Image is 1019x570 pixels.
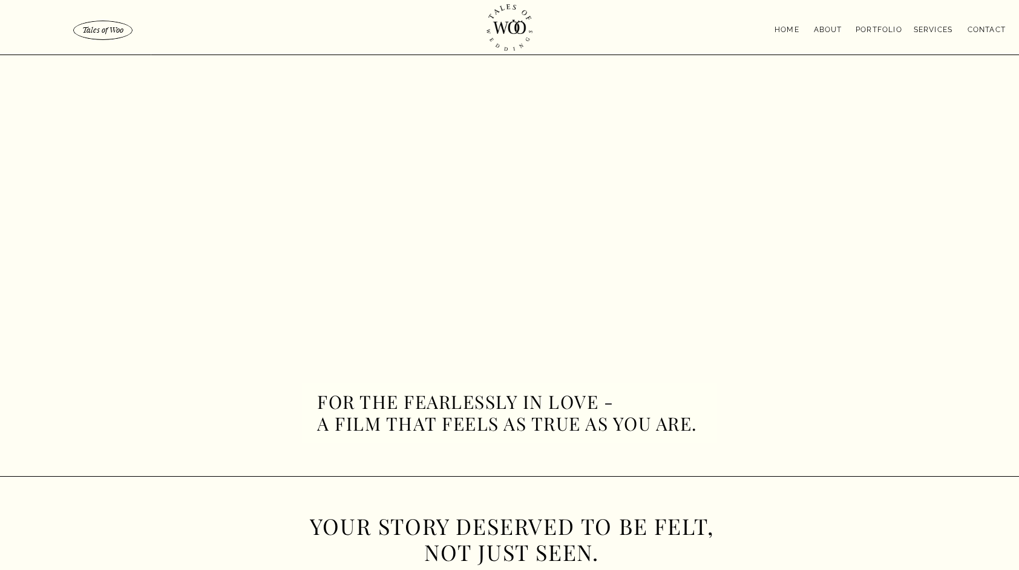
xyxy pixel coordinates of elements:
[775,24,802,34] a: Home
[317,391,722,436] h1: For the Fearlessly in Love - A Film That Feels as True as You Are.
[945,24,1006,33] a: contact
[308,513,715,569] h2: your story deserved to be felt, not just seen.
[908,24,958,33] a: Services
[808,24,847,33] a: About
[854,24,903,33] a: portfolio
[78,25,128,34] a: Tales of Woo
